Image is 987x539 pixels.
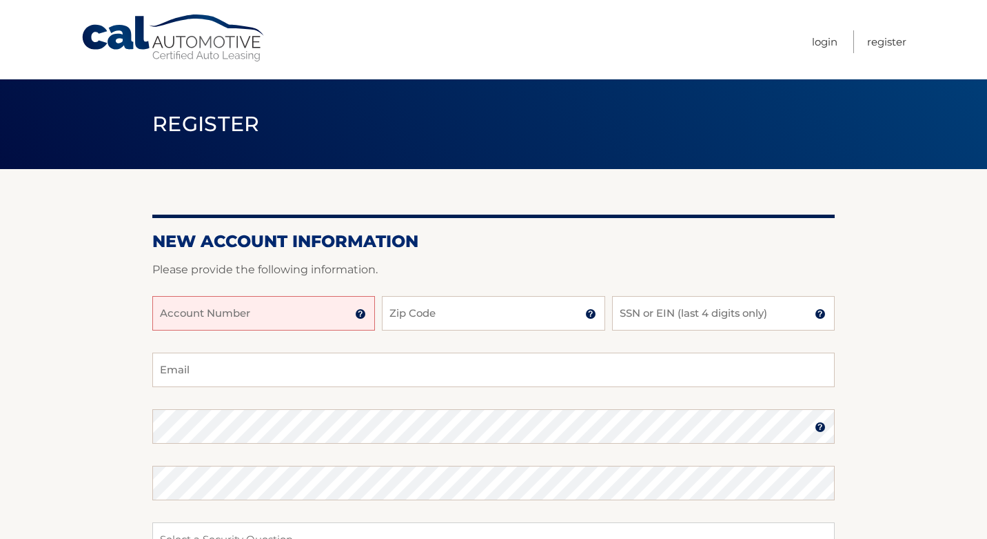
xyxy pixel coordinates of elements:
img: tooltip.svg [585,308,596,320]
p: Please provide the following information. [152,260,835,280]
img: tooltip.svg [355,308,366,320]
input: SSN or EIN (last 4 digits only) [612,296,835,331]
input: Email [152,353,835,387]
input: Account Number [152,296,375,331]
a: Login [812,30,837,53]
a: Register [867,30,906,53]
h2: New Account Information [152,231,835,252]
a: Cal Automotive [81,14,267,63]
img: tooltip.svg [815,308,826,320]
span: Register [152,111,260,137]
input: Zip Code [382,296,604,331]
img: tooltip.svg [815,422,826,433]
